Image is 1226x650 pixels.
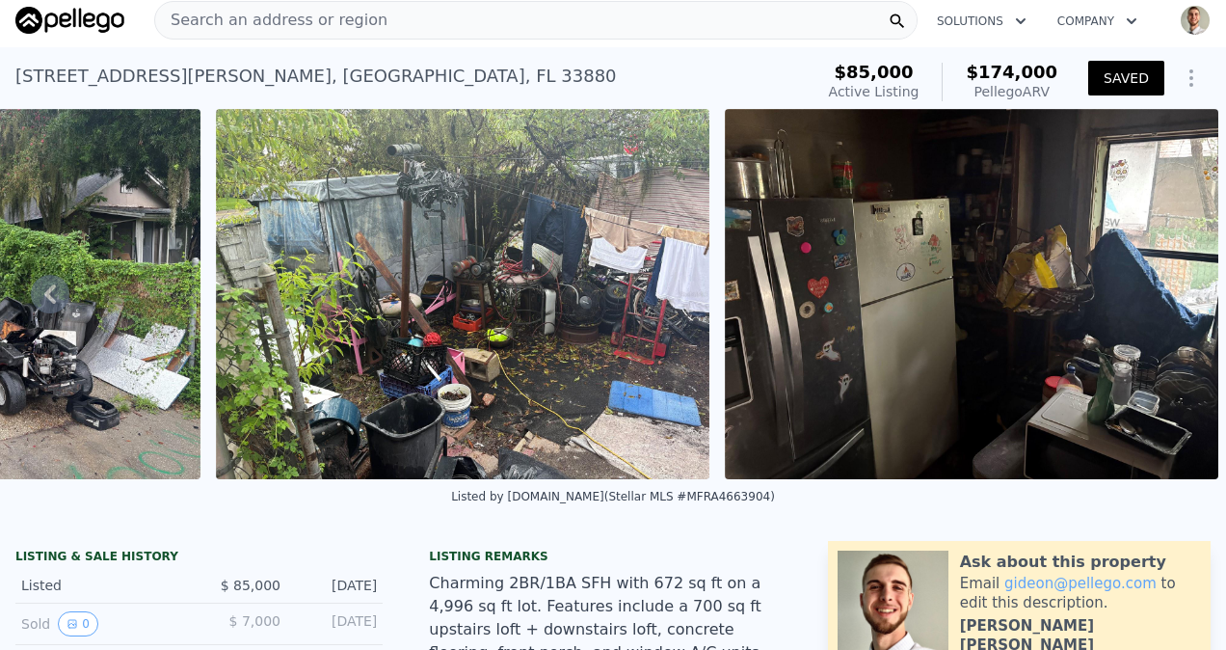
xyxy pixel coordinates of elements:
button: Show Options [1172,59,1211,97]
div: Listing remarks [429,549,796,564]
span: $ 85,000 [221,578,280,593]
a: gideon@pellego.com [1004,575,1157,592]
span: $174,000 [966,62,1057,82]
div: [STREET_ADDRESS][PERSON_NAME] , [GEOGRAPHIC_DATA] , FL 33880 [15,63,617,90]
div: Email to edit this description. [960,574,1201,612]
button: View historical data [58,611,98,636]
button: Solutions [921,4,1042,39]
span: $85,000 [835,62,914,82]
img: Sale: 167644802 Parcel: 31066459 [216,109,709,479]
div: [DATE] [296,611,377,636]
button: Company [1042,4,1153,39]
button: SAVED [1088,61,1164,95]
span: Active Listing [829,84,919,99]
div: Listed by [DOMAIN_NAME] (Stellar MLS #MFRA4663904) [451,490,775,503]
div: [DATE] [296,576,377,595]
span: $ 7,000 [229,613,280,629]
div: LISTING & SALE HISTORY [15,549,383,568]
div: Listed [21,576,184,595]
div: Pellego ARV [966,82,1057,101]
div: Sold [21,611,184,636]
img: avatar [1180,5,1211,36]
img: Pellego [15,7,124,34]
span: Search an address or region [155,9,387,32]
img: Sale: 167644802 Parcel: 31066459 [725,109,1218,479]
div: Ask about this property [960,551,1166,574]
